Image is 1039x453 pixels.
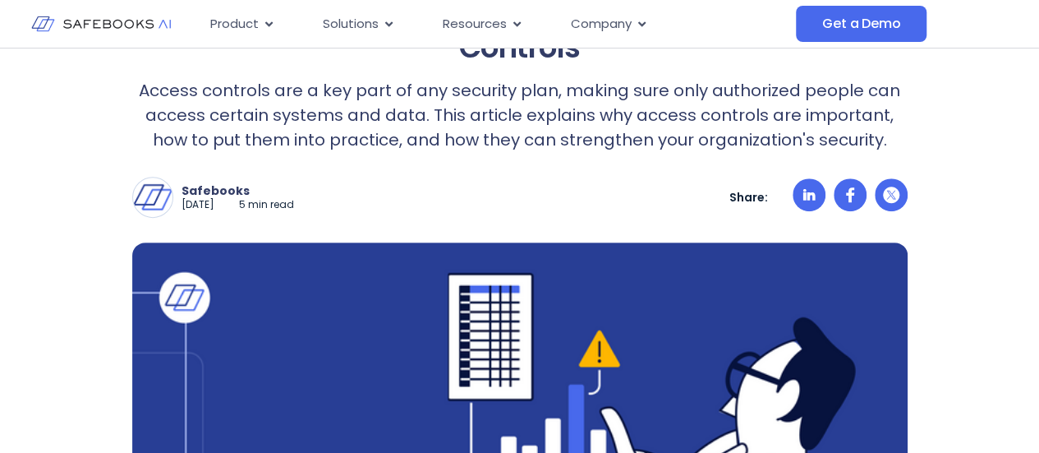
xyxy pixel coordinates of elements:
p: [DATE] [182,198,214,212]
nav: Menu [197,8,796,40]
span: Get a Demo [822,16,900,32]
p: 5 min read [239,198,294,212]
a: Get a Demo [796,6,926,42]
span: Resources [443,15,507,34]
p: Safebooks [182,183,294,198]
p: Access controls are a key part of any security plan, making sure only authorized people can acces... [132,78,908,152]
img: Safebooks [133,178,172,217]
span: Company [571,15,632,34]
span: Solutions [323,15,379,34]
div: Menu Toggle [197,8,796,40]
p: Share: [729,190,768,205]
span: Product [210,15,259,34]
